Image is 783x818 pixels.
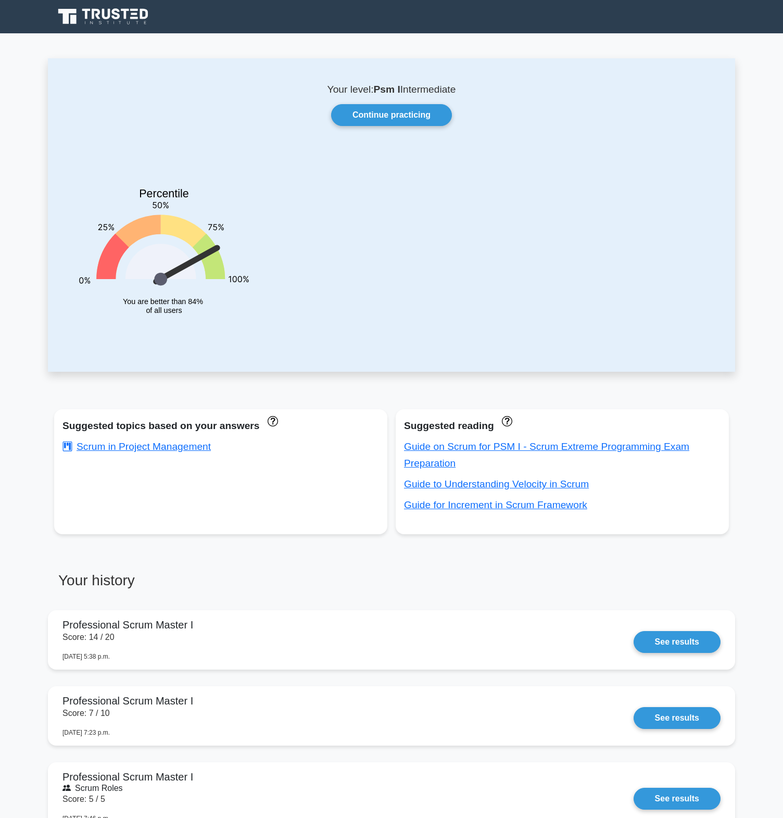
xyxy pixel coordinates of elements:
tspan: You are better than 84% [123,297,203,306]
a: Scrum in Project Management [62,441,211,452]
a: See results [634,788,721,810]
text: Percentile [139,187,189,200]
a: See results [634,631,721,653]
h3: Your history [54,572,385,598]
a: Continue practicing [331,104,452,126]
a: Guide on Scrum for PSM I - Scrum Extreme Programming Exam Preparation [404,441,689,469]
a: These concepts have been answered less than 50% correct. The guides disapear when you answer ques... [499,415,512,426]
b: Psm I [374,84,400,95]
a: Guide for Increment in Scrum Framework [404,499,587,510]
a: These topics have been answered less than 50% correct. Topics disapear when you answer questions ... [265,415,278,426]
tspan: of all users [146,307,182,315]
div: Suggested reading [404,418,721,434]
a: See results [634,707,721,729]
p: Your level: Intermediate [73,83,710,96]
div: Suggested topics based on your answers [62,418,379,434]
a: Guide to Understanding Velocity in Scrum [404,479,589,489]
